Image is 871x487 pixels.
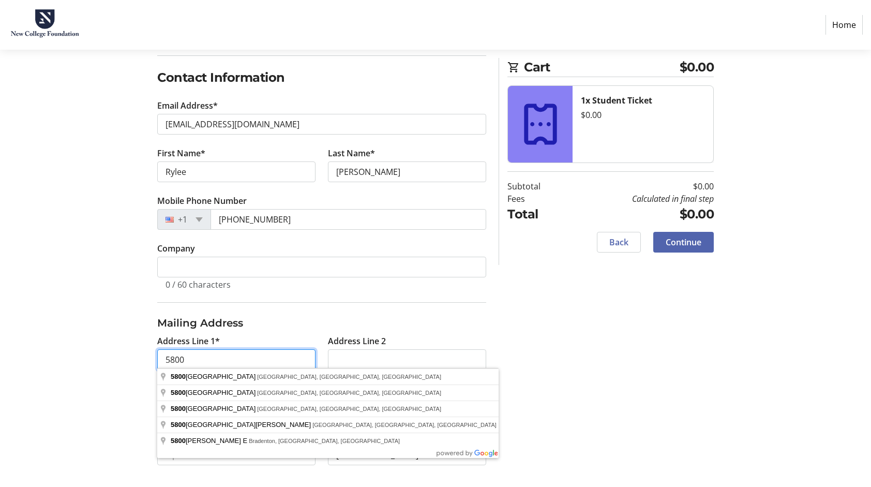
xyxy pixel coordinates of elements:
[507,205,567,224] td: Total
[157,147,205,159] label: First Name*
[581,95,652,106] strong: 1x Student Ticket
[171,373,257,380] span: [GEOGRAPHIC_DATA]
[680,58,714,77] span: $0.00
[257,374,441,380] span: [GEOGRAPHIC_DATA], [GEOGRAPHIC_DATA], [GEOGRAPHIC_DATA]
[211,209,486,230] input: (201) 555-0123
[507,180,567,193] td: Subtotal
[567,205,714,224] td: $0.00
[171,437,186,445] span: 5800
[257,390,441,396] span: [GEOGRAPHIC_DATA], [GEOGRAPHIC_DATA], [GEOGRAPHIC_DATA]
[507,193,567,205] td: Fees
[328,147,375,159] label: Last Name*
[581,109,705,121] div: $0.00
[171,373,186,380] span: 5800
[157,242,195,255] label: Company
[524,58,680,77] span: Cart
[171,421,186,429] span: 5800
[171,405,186,412] span: 5800
[157,315,486,331] h3: Mailing Address
[666,236,701,248] span: Continue
[171,389,186,396] span: 5800
[249,438,400,444] span: Bradenton, [GEOGRAPHIC_DATA], [GEOGRAPHIC_DATA]
[567,180,714,193] td: $0.00
[609,236,628,248] span: Back
[312,422,497,428] span: [GEOGRAPHIC_DATA], [GEOGRAPHIC_DATA], [GEOGRAPHIC_DATA]
[171,389,257,396] span: [GEOGRAPHIC_DATA]
[171,437,249,445] span: [PERSON_NAME] E
[171,405,257,412] span: [GEOGRAPHIC_DATA]
[157,195,247,207] label: Mobile Phone Number
[567,193,714,205] td: Calculated in final step
[257,406,441,412] span: [GEOGRAPHIC_DATA], [GEOGRAPHIC_DATA], [GEOGRAPHIC_DATA]
[157,349,316,370] input: Address
[328,335,386,347] label: Address Line 2
[825,15,863,35] a: Home
[653,232,714,253] button: Continue
[166,279,231,290] tr-character-limit: 0 / 60 characters
[157,335,220,347] label: Address Line 1*
[597,232,641,253] button: Back
[157,68,486,87] h2: Contact Information
[171,421,312,429] span: [GEOGRAPHIC_DATA][PERSON_NAME]
[8,4,82,46] img: New College Foundation's Logo
[157,99,218,112] label: Email Address*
